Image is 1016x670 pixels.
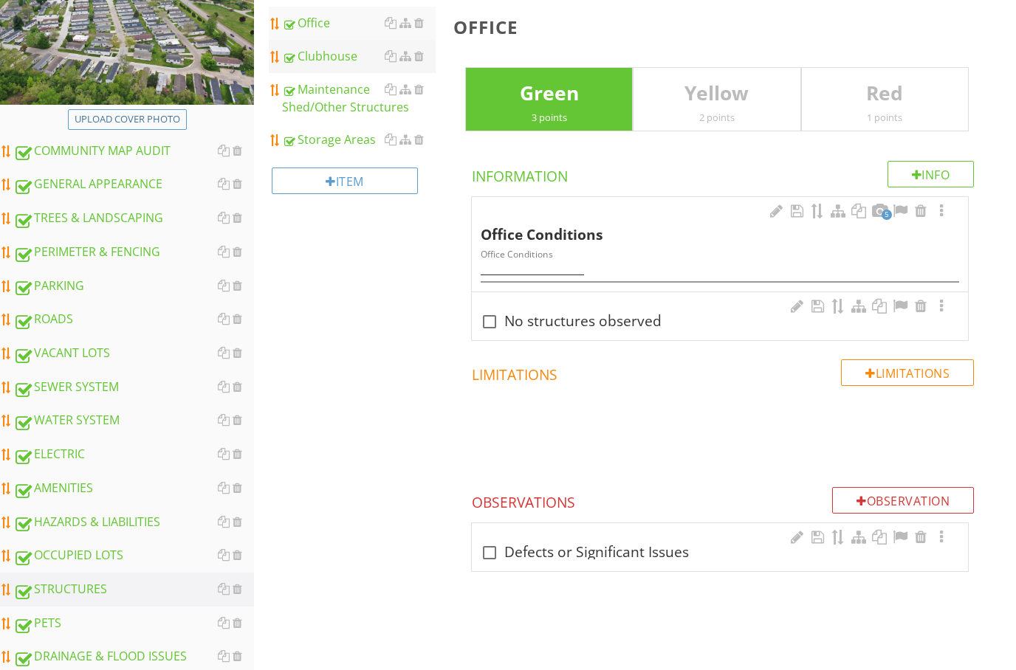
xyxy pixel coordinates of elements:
[472,487,974,512] h4: Observations
[13,614,254,633] div: PETS
[472,161,974,186] h4: Information
[13,580,254,599] div: STRUCTURES
[13,209,254,228] div: TREES & LANDSCAPING
[13,243,254,262] div: PERIMETER & FENCING
[453,17,992,37] h3: Office
[282,14,436,32] div: Office
[13,479,254,498] div: AMENITIES
[13,513,254,532] div: HAZARDS & LIABILITIES
[13,378,254,397] div: SEWER SYSTEM
[13,310,254,329] div: ROADS
[13,175,254,194] div: GENERAL APPEARANCE
[634,111,800,123] div: 2 points
[832,487,974,514] div: Observation
[13,411,254,430] div: WATER SYSTEM
[634,79,800,108] p: Yellow
[13,277,254,296] div: PARKING
[282,131,436,148] div: Storage Areas
[272,167,418,194] div: Item
[882,210,892,220] span: 5
[802,111,968,123] div: 1 points
[466,111,632,123] div: 3 points
[841,359,974,386] div: Limitations
[466,79,632,108] p: Green
[75,112,180,127] div: Upload cover photo
[481,203,936,246] div: Office Conditions
[282,80,436,116] div: Maintenance Shed/Other Structures
[802,79,968,108] p: Red
[13,546,254,565] div: OCCUPIED LOTS
[13,445,254,464] div: ELECTRIC
[13,647,254,666] div: DRAINAGE & FLOOD ISSUES
[481,258,959,282] input: Office Conditions
[472,359,974,384] h4: Limitations
[68,109,187,130] button: Upload cover photo
[13,142,254,161] div: COMMUNITY MAP AUDIT
[888,161,975,187] div: Info
[282,47,436,65] div: Clubhouse
[13,344,254,363] div: VACANT LOTS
